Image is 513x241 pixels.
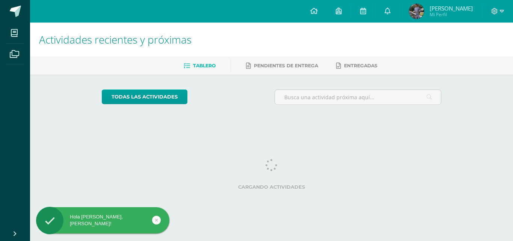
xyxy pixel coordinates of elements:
[254,63,318,68] span: Pendientes de entrega
[102,89,187,104] a: todas las Actividades
[409,4,424,19] img: 07ac15f526a8d40e02b55d4bede13cd9.png
[246,60,318,72] a: Pendientes de entrega
[430,5,473,12] span: [PERSON_NAME]
[36,214,169,227] div: Hola [PERSON_NAME], [PERSON_NAME]!
[336,60,377,72] a: Entregadas
[430,11,473,18] span: Mi Perfil
[344,63,377,68] span: Entregadas
[275,90,441,105] input: Busca una actividad próxima aquí...
[102,184,442,190] label: Cargando actividades
[39,32,192,47] span: Actividades recientes y próximas
[184,60,216,72] a: Tablero
[193,63,216,68] span: Tablero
